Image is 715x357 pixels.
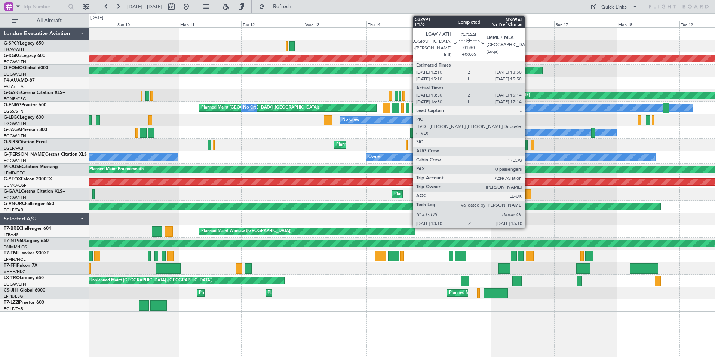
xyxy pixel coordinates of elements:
div: No Crew [342,115,359,126]
a: LFMD/CEQ [4,170,25,176]
a: G-KGKGLegacy 600 [4,54,45,58]
div: Quick Links [601,4,627,11]
a: G-SIRSCitation Excel [4,140,47,144]
a: EGGW/LTN [4,158,26,164]
div: Mon 18 [617,21,679,27]
span: T7-BRE [4,226,19,231]
a: G-ENRGPraetor 600 [4,103,46,107]
a: G-SPCYLegacy 650 [4,41,44,46]
a: EGGW/LTN [4,281,26,287]
button: All Aircraft [8,15,81,27]
span: G-GARE [4,91,21,95]
span: T7-LZZI [4,300,19,305]
button: Quick Links [586,1,642,13]
a: CS-JHHGlobal 6000 [4,288,45,293]
div: No Crew [243,102,260,113]
input: Trip Number [23,1,66,12]
div: Planned Maint [394,189,421,200]
div: Planned Maint [GEOGRAPHIC_DATA] ([GEOGRAPHIC_DATA]) [449,287,567,299]
div: Planned Maint [GEOGRAPHIC_DATA] ([GEOGRAPHIC_DATA]) [201,102,319,113]
a: T7-BREChallenger 604 [4,226,51,231]
a: G-YFOXFalcon 2000EX [4,177,52,181]
div: Wed 13 [304,21,366,27]
a: M-OUSECitation Mustang [4,165,58,169]
span: G-VNOR [4,202,22,206]
div: Planned Maint Bournemouth [89,164,144,175]
div: [DATE] [90,15,103,21]
a: LFPB/LBG [4,294,23,299]
div: Unplanned Maint [GEOGRAPHIC_DATA] ([GEOGRAPHIC_DATA]) [89,275,212,286]
span: G-JAGA [4,128,21,132]
a: G-VNORChallenger 650 [4,202,54,206]
div: Sun 17 [554,21,617,27]
a: T7-N1960Legacy 650 [4,239,49,243]
a: T7-EMIHawker 900XP [4,251,49,256]
div: Owner [423,127,436,138]
span: P4-AUA [4,78,21,83]
a: T7-LZZIPraetor 600 [4,300,44,305]
a: G-LEGCLegacy 600 [4,115,44,120]
span: T7-FFI [4,263,17,268]
a: EGGW/LTN [4,195,26,201]
a: EGLF/FAB [4,146,23,151]
a: EGGW/LTN [4,121,26,126]
span: Refresh [267,4,298,9]
a: EGGW/LTN [4,71,26,77]
a: DNMM/LOS [4,244,27,250]
a: EGSS/STN [4,109,24,114]
a: LGAV/ATH [4,47,24,52]
a: EGNR/CEG [4,96,26,102]
a: G-GAALCessna Citation XLS+ [4,189,65,194]
span: All Aircraft [19,18,79,23]
a: EGLF/FAB [4,207,23,213]
div: Planned Maint Warsaw ([GEOGRAPHIC_DATA]) [201,226,291,237]
span: [DATE] - [DATE] [127,3,162,10]
div: Owner [493,102,506,113]
a: T7-FFIFalcon 7X [4,263,37,268]
a: G-JAGAPhenom 300 [4,128,47,132]
span: T7-N1960 [4,239,25,243]
div: Planned Maint [GEOGRAPHIC_DATA] ([GEOGRAPHIC_DATA]) [268,287,386,299]
span: G-SPCY [4,41,20,46]
div: Thu 14 [366,21,429,27]
span: G-KGKG [4,54,21,58]
div: Planned Maint [GEOGRAPHIC_DATA] ([GEOGRAPHIC_DATA]) [336,139,454,150]
a: G-FOMOGlobal 6000 [4,66,48,70]
div: Fri 15 [429,21,491,27]
a: EGLF/FAB [4,306,23,312]
span: G-[PERSON_NAME] [4,152,45,157]
span: LX-TRO [4,276,20,280]
span: G-GAAL [4,189,21,194]
span: T7-EMI [4,251,18,256]
div: Owner [368,152,381,163]
a: EGGW/LTN [4,59,26,65]
a: P4-AUAMD-87 [4,78,35,83]
a: EGGW/LTN [4,133,26,139]
div: Tue 12 [241,21,304,27]
button: Refresh [255,1,300,13]
div: Planned Maint [GEOGRAPHIC_DATA] ([GEOGRAPHIC_DATA]) [199,287,317,299]
a: UUMO/OSF [4,183,26,188]
span: G-LEGC [4,115,20,120]
span: G-SIRS [4,140,18,144]
a: LFMN/NCE [4,257,26,262]
div: Sun 10 [116,21,178,27]
span: G-FOMO [4,66,23,70]
div: Unplanned Maint [PERSON_NAME] [462,90,530,101]
div: Sat 16 [491,21,554,27]
a: LX-TROLegacy 650 [4,276,44,280]
a: G-GARECessna Citation XLS+ [4,91,65,95]
a: LTBA/ISL [4,232,21,238]
span: M-OUSE [4,165,22,169]
a: VHHH/HKG [4,269,26,275]
span: G-YFOX [4,177,21,181]
span: G-ENRG [4,103,21,107]
span: CS-JHH [4,288,20,293]
a: G-[PERSON_NAME]Cessna Citation XLS [4,152,87,157]
a: FALA/HLA [4,84,24,89]
div: Mon 11 [179,21,241,27]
